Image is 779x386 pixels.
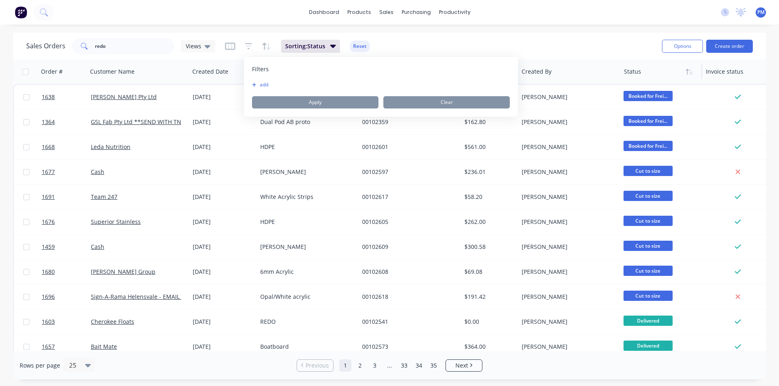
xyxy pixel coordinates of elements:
div: [DATE] [193,293,254,301]
span: Delivered [624,341,673,351]
div: [DATE] [193,268,254,276]
div: $364.00 [464,343,512,351]
span: Filters [252,65,269,73]
span: 1603 [42,318,55,326]
a: Cash [91,168,104,176]
div: [PERSON_NAME] [260,243,351,251]
div: [DATE] [193,93,254,101]
div: REDO [260,318,351,326]
a: Page 1 is your current page [339,359,351,372]
span: 1696 [42,293,55,301]
a: Cash [91,243,104,251]
span: Booked for Frei... [624,116,673,126]
div: [PERSON_NAME] [522,168,612,176]
button: Options [662,40,703,53]
div: Opal/White acrylic [260,293,351,301]
div: [PERSON_NAME] [522,193,612,201]
div: [PERSON_NAME] [522,318,612,326]
span: 1657 [42,343,55,351]
button: Clear [383,96,510,108]
span: 1668 [42,143,55,151]
span: 1459 [42,243,55,251]
div: Created By [522,68,552,76]
a: Bait Mate [91,343,117,350]
a: 1676 [42,210,91,234]
div: [DATE] [193,193,254,201]
div: [PERSON_NAME] [522,268,612,276]
div: Boatboard [260,343,351,351]
a: Previous page [297,361,333,370]
div: [PERSON_NAME] [522,143,612,151]
a: 1603 [42,309,91,334]
div: products [343,6,375,18]
a: 1657 [42,334,91,359]
div: $191.42 [464,293,512,301]
div: 00102605 [362,218,453,226]
span: Next [455,361,468,370]
span: Sorting: Status [285,42,325,50]
a: dashboard [305,6,343,18]
div: 00102609 [362,243,453,251]
div: Order # [41,68,63,76]
a: 1696 [42,284,91,309]
span: Cut to size [624,266,673,276]
div: Customer Name [90,68,135,76]
button: Apply [252,96,378,108]
div: 00102617 [362,193,453,201]
span: 1638 [42,93,55,101]
span: 1364 [42,118,55,126]
span: Cut to size [624,166,673,176]
span: 1676 [42,218,55,226]
div: Created Date [192,68,228,76]
div: $262.00 [464,218,512,226]
div: $236.01 [464,168,512,176]
button: Create order [706,40,753,53]
a: 1459 [42,235,91,259]
span: Cut to size [624,241,673,251]
div: [DATE] [193,218,254,226]
div: $300.58 [464,243,512,251]
a: Next page [446,361,482,370]
button: Reset [350,41,370,52]
a: Page 3 [369,359,381,372]
div: Dual Pod AB proto [260,118,351,126]
div: [PERSON_NAME] [522,293,612,301]
div: [DATE] [193,343,254,351]
div: [PERSON_NAME] [522,118,612,126]
a: Team 247 [91,193,117,201]
span: Cut to size [624,216,673,226]
h1: Sales Orders [26,42,65,50]
a: 1364 [42,110,91,134]
div: [PERSON_NAME] [522,243,612,251]
a: 1638 [42,85,91,109]
div: 00102618 [362,293,453,301]
div: [DATE] [193,118,254,126]
a: [PERSON_NAME] Group [91,268,155,275]
a: Page 33 [398,359,410,372]
div: HDPE [260,218,351,226]
div: $561.00 [464,143,512,151]
a: Cherokee Floats [91,318,134,325]
span: Cut to size [624,191,673,201]
a: 1677 [42,160,91,184]
span: 1677 [42,168,55,176]
div: [PERSON_NAME] [522,93,612,101]
div: [DATE] [193,168,254,176]
div: 00102601 [362,143,453,151]
div: sales [375,6,398,18]
span: PM [757,9,765,16]
span: Previous [306,361,329,370]
a: Leda Nutrition [91,143,131,151]
div: [PERSON_NAME] [260,168,351,176]
div: [DATE] [193,143,254,151]
a: Page 34 [413,359,425,372]
span: 1680 [42,268,55,276]
div: 00102573 [362,343,453,351]
div: [DATE] [193,243,254,251]
a: GSL Fab Pty Ltd **SEND WITH TNT** [91,118,191,126]
a: 1680 [42,260,91,284]
span: Booked for Frei... [624,141,673,151]
span: 1691 [42,193,55,201]
button: Sorting:Status [281,40,340,53]
div: Invoice status [706,68,743,76]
